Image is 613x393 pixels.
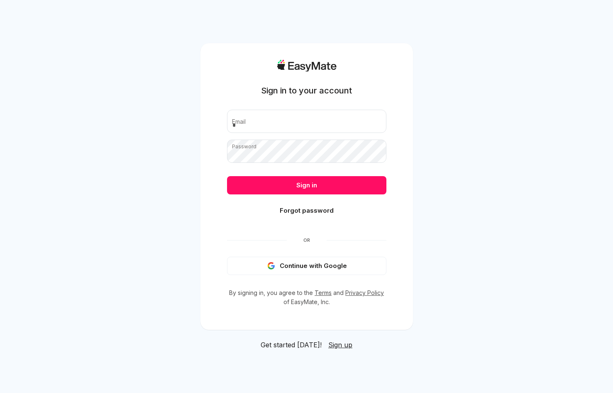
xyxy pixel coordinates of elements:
button: Sign in [227,176,386,194]
span: Or [287,237,327,243]
h1: Sign in to your account [261,85,352,96]
p: By signing in, you agree to the and of EasyMate, Inc. [227,288,386,307]
a: Terms [315,289,332,296]
span: Get started [DATE]! [261,340,322,350]
button: Continue with Google [227,257,386,275]
span: Sign up [328,341,352,349]
button: Forgot password [227,201,386,220]
a: Sign up [328,340,352,350]
a: Privacy Policy [345,289,384,296]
